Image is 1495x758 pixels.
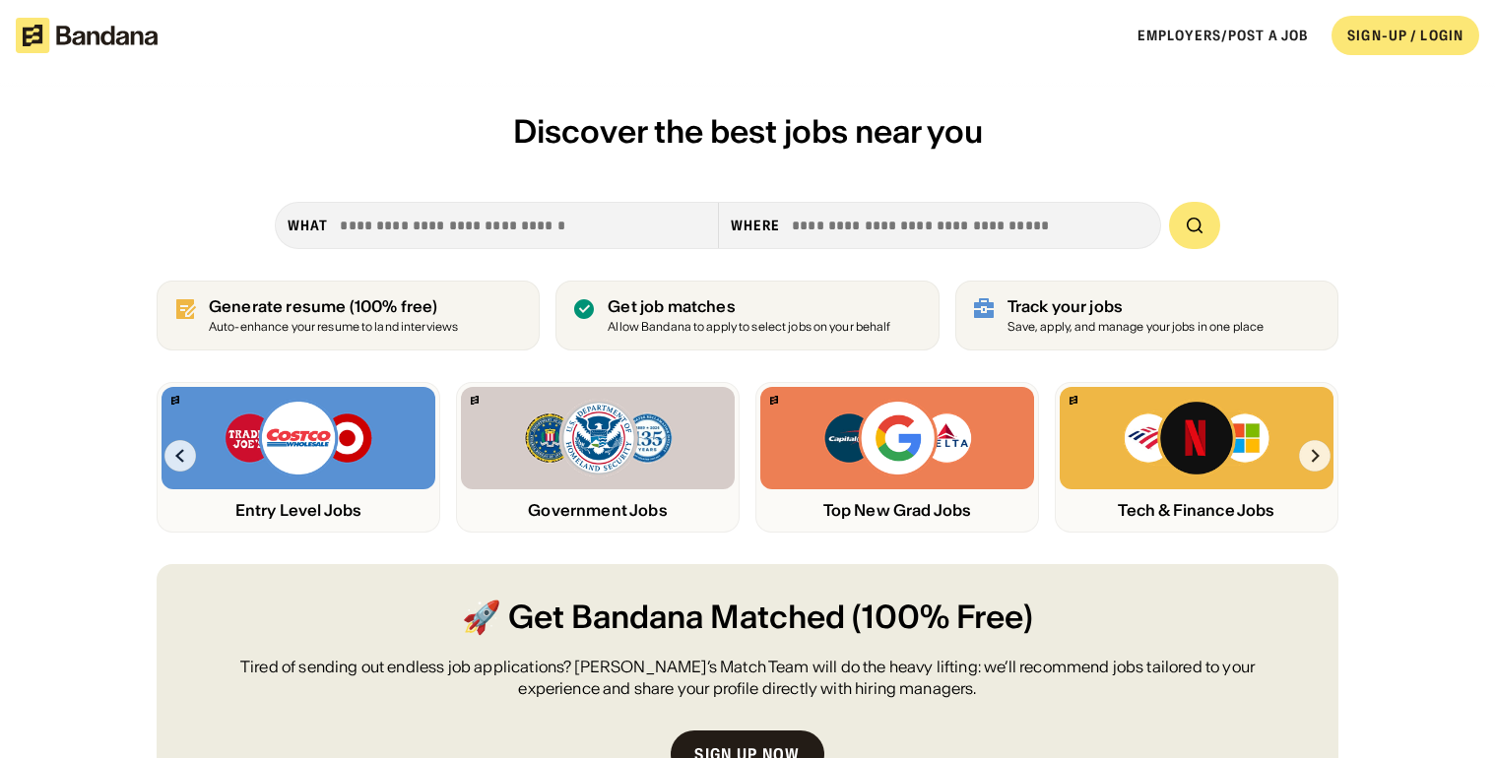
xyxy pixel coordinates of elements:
div: Track your jobs [1007,297,1265,316]
div: Auto-enhance your resume to land interviews [209,321,458,334]
div: Tech & Finance Jobs [1060,501,1333,520]
a: Get job matches Allow Bandana to apply to select jobs on your behalf [555,281,939,350]
span: (100% free) [350,296,438,316]
a: Bandana logoBank of America, Netflix, Microsoft logosTech & Finance Jobs [1055,382,1338,533]
a: Bandana logoTrader Joe’s, Costco, Target logosEntry Level Jobs [157,382,440,533]
div: Government Jobs [461,501,735,520]
div: Generate resume [209,297,458,316]
img: Bandana logo [1070,396,1077,405]
img: Left Arrow [164,440,196,472]
div: Entry Level Jobs [162,501,435,520]
img: Bandana logo [471,396,479,405]
img: Right Arrow [1299,440,1331,472]
div: SIGN-UP / LOGIN [1347,27,1463,44]
span: (100% Free) [852,596,1033,640]
div: what [288,217,328,234]
div: Allow Bandana to apply to select jobs on your behalf [608,321,890,334]
a: Generate resume (100% free)Auto-enhance your resume to land interviews [157,281,540,350]
div: Where [731,217,781,234]
img: Bank of America, Netflix, Microsoft logos [1123,399,1271,477]
a: Employers/Post a job [1137,27,1308,44]
a: Bandana logoFBI, DHS, MWRD logosGovernment Jobs [456,382,740,533]
img: Bandana logo [770,396,778,405]
div: Get job matches [608,297,890,316]
img: Bandana logo [171,396,179,405]
span: Discover the best jobs near you [513,111,983,152]
img: Capital One, Google, Delta logos [822,399,972,477]
div: Tired of sending out endless job applications? [PERSON_NAME]’s Match Team will do the heavy lifti... [204,656,1291,700]
a: Track your jobs Save, apply, and manage your jobs in one place [955,281,1338,350]
img: Bandana logotype [16,18,158,53]
div: Top New Grad Jobs [760,501,1034,520]
img: Trader Joe’s, Costco, Target logos [224,399,373,477]
img: FBI, DHS, MWRD logos [523,399,673,477]
div: Save, apply, and manage your jobs in one place [1007,321,1265,334]
a: Bandana logoCapital One, Google, Delta logosTop New Grad Jobs [755,382,1039,533]
span: 🚀 Get Bandana Matched [462,596,845,640]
